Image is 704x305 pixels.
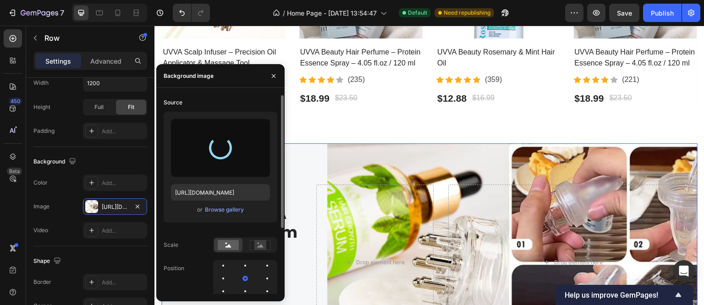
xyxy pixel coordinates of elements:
[33,179,48,187] div: Color
[317,66,341,79] div: $16.99
[164,264,184,272] div: Position
[204,205,244,214] button: Browse gallery
[33,226,48,234] div: Video
[643,4,682,22] button: Publish
[4,4,68,22] button: 7
[102,203,128,211] div: [URL][DOMAIN_NAME]
[102,227,145,235] div: Add...
[33,79,49,87] div: Width
[7,168,22,175] div: Beta
[173,4,210,22] div: Undo/Redo
[408,9,427,17] span: Default
[33,278,51,286] div: Border
[202,233,250,240] div: Drop element here
[33,156,78,168] div: Background
[30,159,147,254] h2: MI TIENDAUVVA BeautyRosemary &Mint Hair Oil
[197,204,203,215] span: or
[444,9,490,17] span: Need republishing
[673,260,695,282] div: Open Intercom Messenger
[287,8,377,18] span: Home Page - [DATE] 13:54:47
[419,65,451,81] div: $18.99
[33,202,49,211] div: Image
[193,49,210,60] p: (235)
[330,49,347,60] p: (359)
[18,105,33,113] div: Row
[171,184,270,201] input: https://example.com/image.jpg
[102,127,145,136] div: Add...
[565,289,684,300] button: Show survey - Help us improve GemPages!
[282,65,313,81] div: $12.88
[44,33,122,44] p: Row
[164,241,178,249] div: Scale
[33,127,55,135] div: Padding
[154,26,704,305] iframe: Design area
[9,98,22,105] div: 450
[128,103,134,111] span: Fit
[83,75,147,91] input: Auto
[145,65,176,81] div: $18.99
[205,206,244,214] div: Browse gallery
[60,7,64,18] p: 7
[90,56,121,66] p: Advanced
[282,20,406,44] h2: UVVA Beauty Rosemary & Mint Hair Oil
[283,8,285,18] span: /
[400,233,448,240] div: Drop element here
[565,291,673,300] span: Help us improve GemPages!
[33,103,50,111] div: Height
[102,179,145,187] div: Add...
[45,56,71,66] p: Settings
[454,66,478,79] div: $23.50
[164,72,214,80] div: Background image
[102,278,145,287] div: Add...
[609,4,639,22] button: Save
[33,255,63,267] div: Shape
[419,20,543,44] h2: UVVA Beauty Hair Perfume – Protein Essence Spray – 4.05 fl.oz / 120 ml
[164,98,182,107] div: Source
[468,49,485,60] p: (221)
[651,8,674,18] div: Publish
[180,66,204,79] div: $23.50
[94,103,104,111] span: Full
[617,9,632,17] span: Save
